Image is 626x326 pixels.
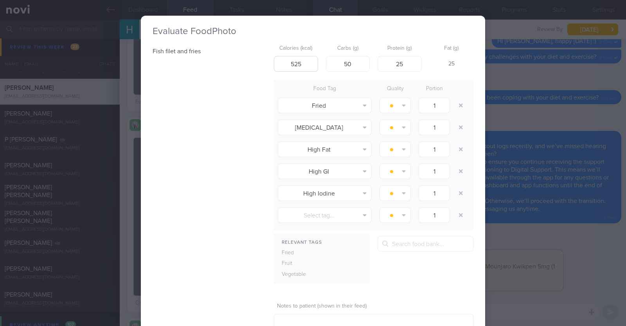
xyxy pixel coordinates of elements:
[419,141,450,157] input: 1.0
[274,258,324,269] div: Fruit
[378,236,473,252] input: Search food bank...
[433,45,471,52] label: Fat (g)
[381,45,419,52] label: Protein (g)
[274,248,324,259] div: Fried
[277,45,315,52] label: Calories (kcal)
[326,56,370,72] input: 33
[278,163,372,179] button: High GI
[378,56,422,72] input: 9
[274,269,324,280] div: Vegetable
[419,98,450,113] input: 1.0
[153,47,266,55] p: Fish filet and fries
[415,83,454,94] div: Portion
[274,56,318,72] input: 250
[430,56,474,72] div: 25
[153,25,473,37] h2: Evaluate Food Photo
[278,185,372,201] button: High Iodine
[277,303,470,310] label: Notes to patient (shown in their feed)
[419,120,450,135] input: 1.0
[274,238,370,248] div: Relevant Tags
[278,207,372,223] button: Select tag...
[278,120,372,135] button: [MEDICAL_DATA]
[278,98,372,113] button: Fried
[329,45,367,52] label: Carbs (g)
[419,185,450,201] input: 1.0
[419,207,450,223] input: 1.0
[376,83,415,94] div: Quality
[274,83,376,94] div: Food Tag
[419,163,450,179] input: 1.0
[278,141,372,157] button: High Fat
